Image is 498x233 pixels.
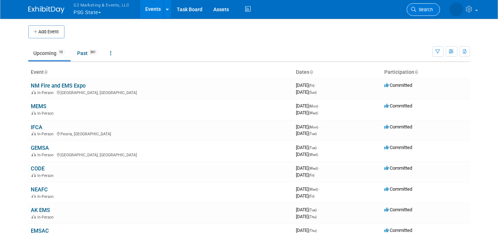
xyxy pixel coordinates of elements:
[309,229,317,233] span: (Thu)
[31,103,47,110] a: MEMS
[32,173,36,177] img: In-Person Event
[296,145,319,150] span: [DATE]
[385,207,413,212] span: Committed
[309,132,317,136] span: (Tue)
[28,25,64,38] button: Add Event
[385,124,413,130] span: Committed
[74,1,130,9] span: G2 Marketing & Events, LLC
[32,194,36,198] img: In-Person Event
[319,165,321,171] span: -
[309,194,315,198] span: (Fri)
[309,146,317,150] span: (Tue)
[32,132,36,135] img: In-Person Event
[293,66,382,79] th: Dates
[31,124,43,131] a: IFCA
[309,153,318,157] span: (Wed)
[309,166,318,170] span: (Wed)
[296,124,321,130] span: [DATE]
[309,90,317,94] span: (Sun)
[319,186,321,192] span: -
[38,215,56,220] span: In-Person
[296,110,318,115] span: [DATE]
[31,186,48,193] a: NEAFC
[32,215,36,219] img: In-Person Event
[32,153,36,156] img: In-Person Event
[309,104,318,108] span: (Mon)
[38,194,56,199] span: In-Person
[296,131,317,136] span: [DATE]
[415,69,418,75] a: Sort by Participation Type
[385,82,413,88] span: Committed
[31,82,86,89] a: NM Fire and EMS Expo
[296,89,317,95] span: [DATE]
[318,145,319,150] span: -
[319,124,321,130] span: -
[309,125,318,129] span: (Mon)
[385,186,413,192] span: Committed
[309,111,318,115] span: (Wed)
[318,228,319,233] span: -
[72,46,104,60] a: Past361
[385,228,413,233] span: Committed
[31,131,290,136] div: Peoria, [GEOGRAPHIC_DATA]
[309,208,317,212] span: (Tue)
[28,66,293,79] th: Event
[296,82,317,88] span: [DATE]
[296,172,315,178] span: [DATE]
[38,153,56,157] span: In-Person
[407,3,440,16] a: Search
[31,152,290,157] div: [GEOGRAPHIC_DATA], [GEOGRAPHIC_DATA]
[417,7,433,12] span: Search
[319,103,321,109] span: -
[32,111,36,115] img: In-Person Event
[38,111,56,116] span: In-Person
[382,66,470,79] th: Participation
[31,207,50,213] a: AK EMS
[88,50,98,55] span: 361
[38,90,56,95] span: In-Person
[316,82,317,88] span: -
[296,207,319,212] span: [DATE]
[38,132,56,136] span: In-Person
[309,215,317,219] span: (Thu)
[296,103,321,109] span: [DATE]
[28,6,64,13] img: ExhibitDay
[38,173,56,178] span: In-Person
[28,46,71,60] a: Upcoming10
[296,193,315,199] span: [DATE]
[44,69,48,75] a: Sort by Event Name
[296,228,319,233] span: [DATE]
[385,145,413,150] span: Committed
[449,3,463,16] img: Laine Butler
[318,207,319,212] span: -
[31,89,290,95] div: [GEOGRAPHIC_DATA], [GEOGRAPHIC_DATA]
[309,173,315,177] span: (Fri)
[296,165,321,171] span: [DATE]
[57,50,65,55] span: 10
[296,214,317,219] span: [DATE]
[385,165,413,171] span: Committed
[31,145,49,151] a: GEMSA
[31,165,45,172] a: CODE
[296,152,318,157] span: [DATE]
[309,187,318,191] span: (Wed)
[385,103,413,109] span: Committed
[296,186,321,192] span: [DATE]
[310,69,313,75] a: Sort by Start Date
[309,84,315,88] span: (Fri)
[32,90,36,94] img: In-Person Event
